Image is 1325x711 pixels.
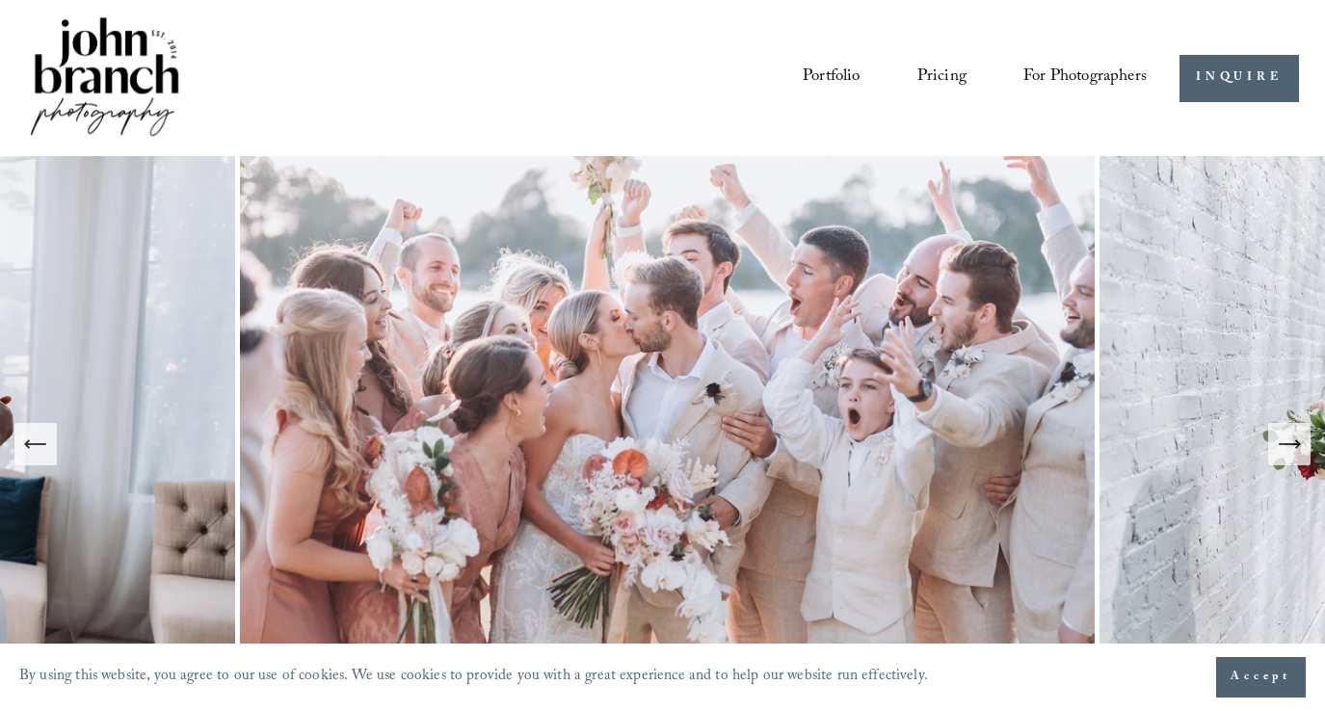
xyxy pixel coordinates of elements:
button: Next Slide [1268,423,1311,465]
p: By using this website, you agree to our use of cookies. We use cookies to provide you with a grea... [19,663,928,693]
a: Portfolio [803,61,861,96]
img: John Branch IV Photography [27,13,183,144]
span: For Photographers [1023,62,1147,94]
a: Pricing [917,61,967,96]
button: Previous Slide [14,423,57,465]
a: folder dropdown [1023,61,1147,96]
button: Accept [1216,657,1306,698]
a: INQUIRE [1179,55,1298,102]
span: Accept [1231,668,1291,687]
